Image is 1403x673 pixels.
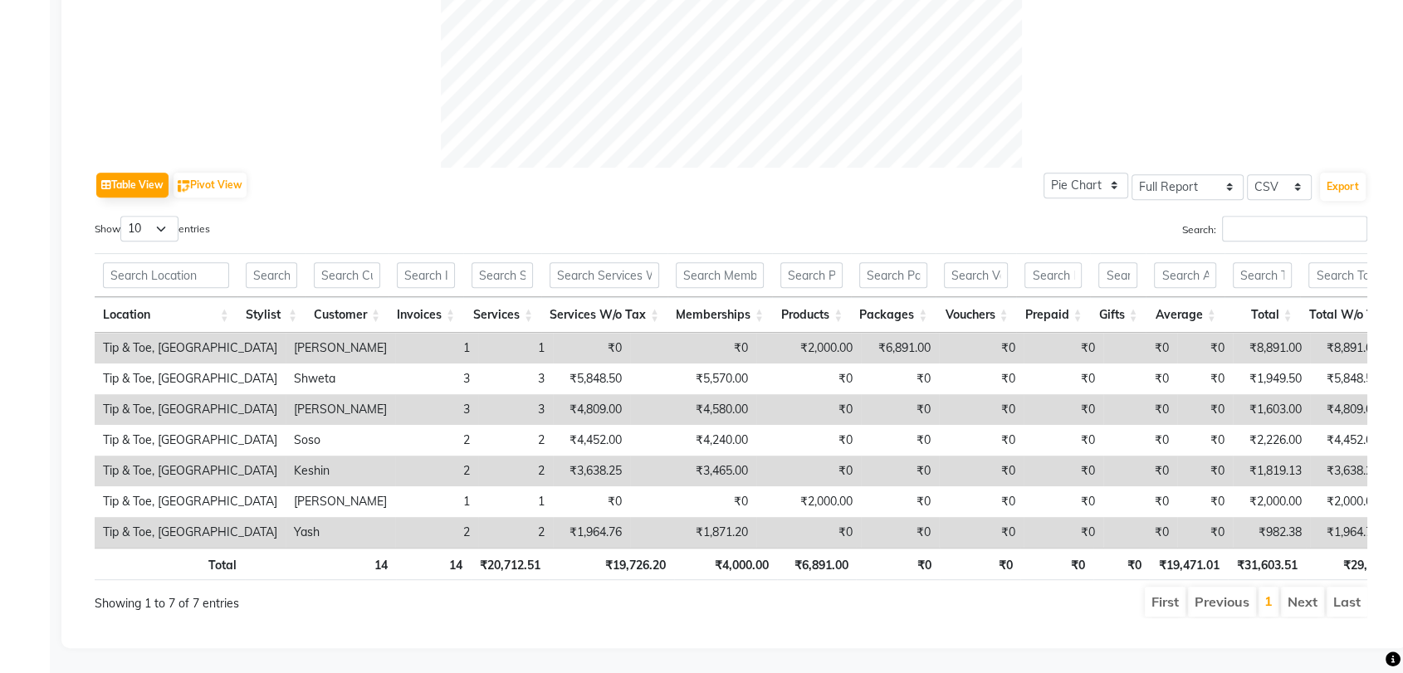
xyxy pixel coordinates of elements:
input: Search Total [1233,262,1293,288]
th: Location: activate to sort column ascending [95,297,237,333]
td: ₹1,871.20 [630,517,756,548]
td: ₹0 [1103,456,1177,486]
td: ₹6,891.00 [861,333,939,363]
td: ₹0 [1103,486,1177,517]
th: ₹0 [1093,548,1149,580]
td: ₹0 [1024,333,1103,363]
input: Search Vouchers [944,262,1008,288]
td: Tip & Toe, [GEOGRAPHIC_DATA] [95,486,286,517]
td: ₹0 [1024,394,1103,425]
td: ₹5,570.00 [630,363,756,394]
td: ₹4,452.00 [1310,425,1387,456]
td: Keshin [286,456,395,486]
td: ₹0 [1103,425,1177,456]
td: ₹0 [756,394,861,425]
label: Show entries [95,216,210,241]
td: ₹0 [861,486,939,517]
td: ₹0 [553,333,630,363]
td: Tip & Toe, [GEOGRAPHIC_DATA] [95,456,286,486]
input: Search Services W/o Tax [550,262,659,288]
input: Search Packages [859,262,927,288]
th: Invoices: activate to sort column ascending [389,297,463,333]
input: Search Memberships [676,262,764,288]
td: ₹3,638.25 [1310,456,1387,486]
td: ₹3,465.00 [630,456,756,486]
td: ₹0 [939,486,1024,517]
th: Products: activate to sort column ascending [772,297,851,333]
td: ₹0 [861,363,939,394]
a: 1 [1264,593,1273,609]
td: Tip & Toe, [GEOGRAPHIC_DATA] [95,394,286,425]
td: ₹0 [1103,517,1177,548]
input: Search Products [780,262,843,288]
input: Search Total W/o Tax [1308,262,1400,288]
input: Search Gifts [1098,262,1137,288]
select: Showentries [120,216,178,241]
input: Search Prepaid [1024,262,1082,288]
td: ₹5,848.50 [1310,363,1387,394]
td: ₹0 [756,456,861,486]
th: ₹19,471.01 [1149,548,1227,580]
th: ₹0 [856,548,940,580]
th: ₹6,891.00 [777,548,856,580]
td: ₹4,452.00 [553,425,630,456]
td: 3 [395,394,478,425]
td: 2 [395,517,478,548]
td: ₹0 [939,394,1024,425]
td: ₹1,964.76 [1310,517,1387,548]
td: ₹0 [630,333,756,363]
td: 2 [395,425,478,456]
td: ₹0 [1024,456,1103,486]
img: pivot.png [178,180,190,193]
td: ₹4,580.00 [630,394,756,425]
td: ₹5,848.50 [553,363,630,394]
td: ₹4,240.00 [630,425,756,456]
input: Search Invoices [397,262,455,288]
td: 2 [395,456,478,486]
td: Shweta [286,363,395,394]
div: Showing 1 to 7 of 7 entries [95,585,610,612]
td: ₹0 [1024,425,1103,456]
td: Tip & Toe, [GEOGRAPHIC_DATA] [95,517,286,548]
td: ₹0 [1103,363,1177,394]
td: ₹0 [861,425,939,456]
td: ₹0 [1024,363,1103,394]
button: Export [1320,173,1366,201]
td: ₹0 [1103,333,1177,363]
td: ₹0 [1177,363,1233,394]
td: ₹0 [939,425,1024,456]
td: ₹0 [1177,456,1233,486]
td: ₹0 [1024,517,1103,548]
th: ₹20,712.51 [471,548,549,580]
th: ₹0 [1020,548,1093,580]
td: ₹0 [1177,425,1233,456]
td: 3 [478,394,553,425]
td: ₹0 [1177,394,1233,425]
th: Total: activate to sort column ascending [1225,297,1301,333]
td: [PERSON_NAME] [286,486,395,517]
th: Packages: activate to sort column ascending [851,297,936,333]
td: ₹2,226.00 [1233,425,1310,456]
th: ₹0 [940,548,1020,580]
th: Vouchers: activate to sort column ascending [936,297,1016,333]
td: ₹0 [756,517,861,548]
td: Tip & Toe, [GEOGRAPHIC_DATA] [95,425,286,456]
th: 14 [396,548,471,580]
td: Tip & Toe, [GEOGRAPHIC_DATA] [95,333,286,363]
td: ₹3,638.25 [553,456,630,486]
td: ₹2,000.00 [756,333,861,363]
td: 2 [478,425,553,456]
td: ₹0 [553,486,630,517]
th: Services: activate to sort column ascending [463,297,541,333]
td: ₹0 [939,363,1024,394]
label: Search: [1182,216,1367,241]
td: [PERSON_NAME] [286,333,395,363]
td: [PERSON_NAME] [286,394,395,425]
td: ₹8,891.00 [1233,333,1310,363]
td: ₹2,000.00 [756,486,861,517]
td: 1 [478,486,553,517]
th: Gifts: activate to sort column ascending [1090,297,1146,333]
td: ₹0 [861,394,939,425]
input: Search: [1222,216,1367,241]
th: ₹4,000.00 [674,548,778,580]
